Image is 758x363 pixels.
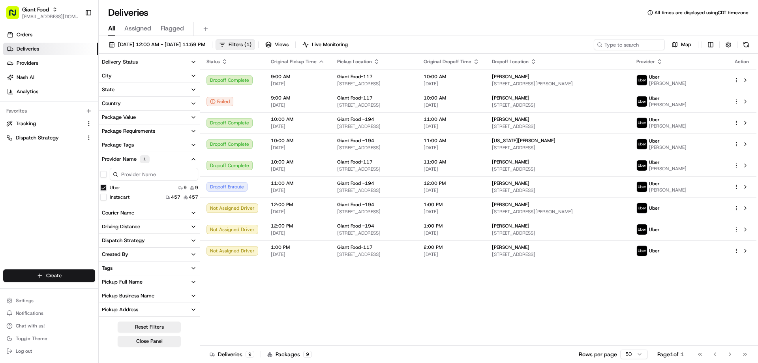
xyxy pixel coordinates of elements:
span: Dispatch Strategy [16,134,59,141]
span: Filters [229,41,251,48]
span: Toggle Theme [16,335,47,342]
span: 9:00 AM [271,73,325,80]
span: Giant Food -194 [337,116,374,122]
span: [STREET_ADDRESS] [337,102,411,108]
button: Courier Name [99,206,200,220]
div: Package Value [102,114,136,121]
span: [PERSON_NAME] [649,187,687,193]
button: Package Value [99,111,200,124]
button: Close Panel [118,336,181,347]
span: 11:00 AM [424,159,479,165]
button: Live Monitoring [299,39,351,50]
a: Deliveries [3,43,98,55]
a: Dispatch Strategy [6,134,83,141]
div: Tags [102,265,113,272]
span: Original Dropoff Time [424,58,471,65]
span: 10:00 AM [271,137,325,144]
span: Log out [16,348,32,354]
span: [STREET_ADDRESS][PERSON_NAME] [492,81,624,87]
div: 9 [303,351,312,358]
button: Giant Food[EMAIL_ADDRESS][DOMAIN_NAME] [3,3,82,22]
span: [DATE] [271,187,325,194]
button: Filters(1) [216,39,255,50]
a: Nash AI [3,71,98,84]
div: Failed [206,97,233,106]
span: [DATE] [424,251,479,258]
span: Orders [17,31,32,38]
span: All [108,24,115,33]
span: Giant Food -194 [337,137,374,144]
span: 11:00 AM [424,137,479,144]
button: Delivery Status [99,55,200,69]
div: Country [102,100,121,107]
button: Tags [99,261,200,275]
span: [DATE] [424,145,479,151]
span: [STREET_ADDRESS] [492,145,624,151]
label: Uber [110,184,120,191]
span: Giant Food -194 [337,180,374,186]
span: [PERSON_NAME] [492,223,529,229]
span: 457 [171,194,180,200]
a: Orders [3,28,98,41]
div: State [102,86,114,93]
a: Providers [3,57,98,70]
button: Notifications [3,308,95,319]
button: Refresh [741,39,752,50]
span: [DATE] [424,209,479,215]
span: [STREET_ADDRESS] [492,230,624,236]
span: [PERSON_NAME] [492,180,529,186]
div: Package Requirements [102,128,155,135]
div: Delivery Status [102,58,138,66]
span: Status [206,58,220,65]
span: [STREET_ADDRESS] [337,187,411,194]
button: Chat with us! [3,320,95,331]
img: profile_uber_ahold_partner.png [637,139,647,149]
img: profile_uber_ahold_partner.png [637,224,647,235]
div: 1 [140,155,150,163]
button: City [99,69,200,83]
div: Courier Name [102,209,134,216]
span: Giant Food-117 [337,95,373,101]
button: Provider Name1 [99,152,200,166]
span: Pickup Location [337,58,372,65]
span: [STREET_ADDRESS] [337,166,411,172]
span: [STREET_ADDRESS] [492,102,624,108]
a: Tracking [6,120,83,127]
button: [EMAIL_ADDRESS][DOMAIN_NAME] [22,13,79,20]
div: Created By [102,251,128,258]
span: 10:00 AM [271,159,325,165]
span: [DATE] [271,81,325,87]
span: 11:00 AM [271,180,325,186]
span: [PERSON_NAME] [492,95,529,101]
span: [DATE] [271,209,325,215]
span: [STREET_ADDRESS][PERSON_NAME] [492,209,624,215]
span: [DATE] [424,81,479,87]
span: 12:00 PM [271,201,325,208]
span: [DATE] 12:00 AM - [DATE] 11:59 PM [118,41,205,48]
img: profile_uber_ahold_partner.png [637,75,647,85]
button: Package Requirements [99,124,200,138]
span: [DATE] [271,123,325,130]
span: [PERSON_NAME] [649,144,687,150]
span: Provider [636,58,655,65]
span: Map [681,41,691,48]
img: profile_uber_ahold_partner.png [637,182,647,192]
span: [DATE] [424,187,479,194]
span: Uber [649,248,660,254]
span: [STREET_ADDRESS] [337,81,411,87]
span: All times are displayed using CDT timezone [655,9,749,16]
span: ( 1 ) [244,41,251,48]
span: Create [46,272,62,279]
img: profile_uber_ahold_partner.png [637,203,647,213]
span: [STREET_ADDRESS] [337,251,411,258]
div: Deliveries [210,350,254,358]
button: [DATE] 12:00 AM - [DATE] 11:59 PM [105,39,209,50]
span: [STREET_ADDRESS] [492,166,624,172]
img: profile_uber_ahold_partner.png [637,118,647,128]
h1: Deliveries [108,6,148,19]
span: [PERSON_NAME] [492,116,529,122]
span: 12:00 PM [424,180,479,186]
span: [STREET_ADDRESS] [492,187,624,194]
button: Pickup Full Name [99,275,200,289]
div: Provider Name [102,155,150,163]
